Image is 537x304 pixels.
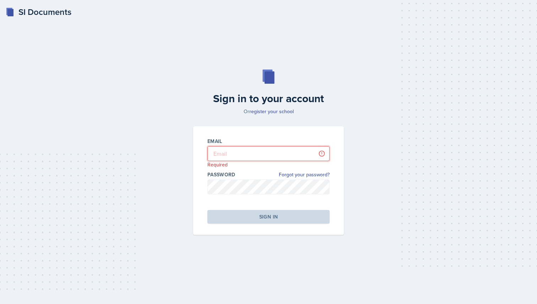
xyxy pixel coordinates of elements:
p: Or [189,108,348,115]
a: SI Documents [6,6,71,18]
button: Sign in [207,210,330,223]
div: Sign in [259,213,278,220]
h2: Sign in to your account [189,92,348,105]
input: Email [207,146,330,161]
p: Required [207,161,330,168]
a: register your school [249,108,294,115]
label: Email [207,138,222,145]
a: Forgot your password? [279,171,330,178]
label: Password [207,171,235,178]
